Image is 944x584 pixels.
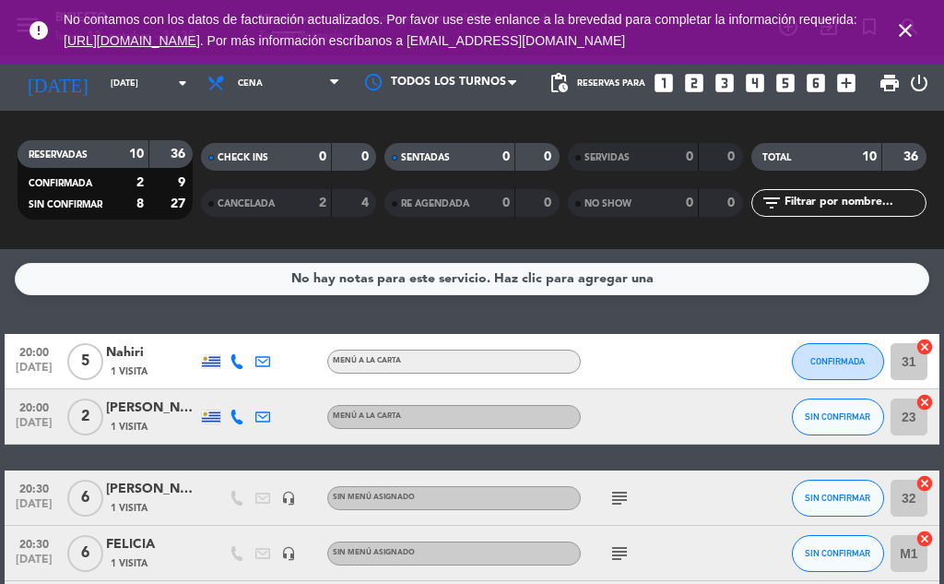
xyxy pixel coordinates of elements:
[792,480,884,517] button: SIN CONFIRMAR
[333,494,415,501] span: Sin menú asignado
[682,71,706,95] i: looks_two
[67,343,103,380] span: 5
[834,71,858,95] i: add_box
[608,487,631,509] i: subject
[686,197,693,209] strong: 0
[915,530,934,548] i: cancel
[29,179,92,188] span: CONFIRMADA
[171,148,189,161] strong: 36
[14,65,101,101] i: [DATE]
[136,197,144,210] strong: 8
[915,393,934,411] i: cancel
[727,150,738,163] strong: 0
[727,197,738,209] strong: 0
[502,197,510,209] strong: 0
[792,399,884,435] button: SIN CONFIRMAR
[773,71,797,95] i: looks_5
[11,532,57,554] span: 20:30
[862,150,877,163] strong: 10
[106,342,198,364] div: Nahiri
[652,71,676,95] i: looks_one
[544,150,555,163] strong: 0
[29,150,88,160] span: RESERVADAS
[333,549,415,556] span: Sin menú asignado
[11,477,57,498] span: 20:30
[11,362,57,383] span: [DATE]
[11,340,57,362] span: 20:00
[879,72,901,94] span: print
[129,148,144,161] strong: 10
[218,153,268,162] span: CHECK INS
[171,72,194,94] i: arrow_drop_down
[713,71,737,95] i: looks_3
[401,153,450,162] span: SENTADAS
[319,197,326,209] strong: 2
[792,535,884,572] button: SIN CONFIRMAR
[136,176,144,189] strong: 2
[106,398,198,419] div: [PERSON_NAME]
[584,153,630,162] span: SERVIDAS
[291,268,654,290] div: No hay notas para este servicio. Haz clic para agregar una
[111,556,147,571] span: 1 Visita
[584,199,631,209] span: NO SHOW
[762,153,791,162] span: TOTAL
[908,55,930,111] div: LOG OUT
[805,493,870,503] span: SIN CONFIRMAR
[281,546,296,561] i: headset_mic
[238,78,263,89] span: Cena
[805,411,870,422] span: SIN CONFIRMAR
[401,199,469,209] span: RE AGENDADA
[178,176,189,189] strong: 9
[67,535,103,572] span: 6
[333,357,401,364] span: MENÚ A LA CARTA
[608,542,631,565] i: subject
[200,33,625,48] a: . Por más información escríbanos a [EMAIL_ADDRESS][DOMAIN_NAME]
[805,548,870,558] span: SIN CONFIRMAR
[915,474,934,493] i: cancel
[218,199,275,209] span: CANCELADA
[908,72,930,94] i: power_settings_new
[319,150,326,163] strong: 0
[67,480,103,517] span: 6
[11,396,57,417] span: 20:00
[28,19,50,42] i: error
[548,72,570,94] span: pending_actions
[333,412,401,420] span: MENÚ A LA CARTA
[792,343,884,380] button: CONFIRMADA
[915,338,934,356] i: cancel
[11,554,57,575] span: [DATE]
[810,356,865,366] span: CONFIRMADA
[804,71,828,95] i: looks_6
[111,501,147,516] span: 1 Visita
[106,479,198,500] div: [PERSON_NAME]
[544,197,555,209] strong: 0
[29,200,102,209] span: SIN CONFIRMAR
[67,399,103,435] span: 2
[502,150,510,163] strong: 0
[783,193,926,213] input: Filtrar por nombre...
[111,364,147,379] span: 1 Visita
[686,150,693,163] strong: 0
[11,498,57,519] span: [DATE]
[361,150,372,163] strong: 0
[761,192,783,214] i: filter_list
[894,19,916,42] i: close
[11,417,57,438] span: [DATE]
[64,33,200,48] a: [URL][DOMAIN_NAME]
[111,420,147,435] span: 1 Visita
[903,150,922,163] strong: 36
[577,78,645,89] span: Reservas para
[743,71,767,95] i: looks_4
[361,197,372,209] strong: 4
[281,491,296,506] i: headset_mic
[106,534,198,555] div: FELICIA
[64,12,857,48] span: No contamos con los datos de facturación actualizados. Por favor use este enlance a la brevedad p...
[171,197,189,210] strong: 27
